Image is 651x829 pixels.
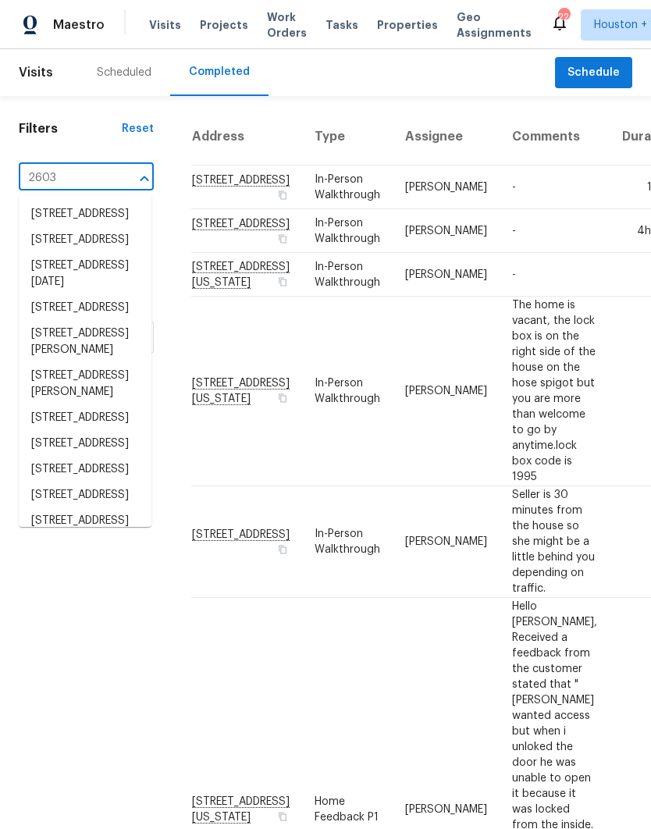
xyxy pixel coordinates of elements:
[19,363,151,405] li: [STREET_ADDRESS][PERSON_NAME]
[393,486,500,598] td: [PERSON_NAME]
[500,486,610,598] td: Seller is 30 minutes from the house so she might be a little behind you depending on traffic.
[267,9,307,41] span: Work Orders
[302,486,393,598] td: In-Person Walkthrough
[276,188,290,202] button: Copy Address
[19,253,151,295] li: [STREET_ADDRESS][DATE]
[19,295,151,321] li: [STREET_ADDRESS]
[393,253,500,297] td: [PERSON_NAME]
[276,391,290,405] button: Copy Address
[302,209,393,253] td: In-Person Walkthrough
[19,166,110,190] input: Search for an address...
[19,55,53,90] span: Visits
[500,297,610,486] td: The home is vacant, the lock box is on the right side of the house on the hose spigot but you are...
[53,17,105,33] span: Maestro
[393,165,500,209] td: [PERSON_NAME]
[19,201,151,227] li: [STREET_ADDRESS]
[19,508,151,534] li: [STREET_ADDRESS]
[558,9,569,25] div: 22
[19,457,151,482] li: [STREET_ADDRESS]
[19,121,122,137] h1: Filters
[500,165,610,209] td: -
[97,65,151,80] div: Scheduled
[276,543,290,557] button: Copy Address
[302,297,393,486] td: In-Person Walkthrough
[325,20,358,30] span: Tasks
[393,209,500,253] td: [PERSON_NAME]
[19,321,151,363] li: [STREET_ADDRESS][PERSON_NAME]
[276,809,290,824] button: Copy Address
[500,253,610,297] td: -
[393,109,500,165] th: Assignee
[302,253,393,297] td: In-Person Walkthrough
[276,232,290,246] button: Copy Address
[122,121,154,137] div: Reset
[19,431,151,457] li: [STREET_ADDRESS]
[19,227,151,253] li: [STREET_ADDRESS]
[276,275,290,289] button: Copy Address
[457,9,532,41] span: Geo Assignments
[302,109,393,165] th: Type
[149,17,181,33] span: Visits
[191,109,302,165] th: Address
[500,109,610,165] th: Comments
[189,64,250,80] div: Completed
[567,63,620,83] span: Schedule
[133,168,155,190] button: Close
[302,165,393,209] td: In-Person Walkthrough
[377,17,438,33] span: Properties
[200,17,248,33] span: Projects
[19,405,151,431] li: [STREET_ADDRESS]
[555,57,632,89] button: Schedule
[19,482,151,508] li: [STREET_ADDRESS]
[393,297,500,486] td: [PERSON_NAME]
[500,209,610,253] td: -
